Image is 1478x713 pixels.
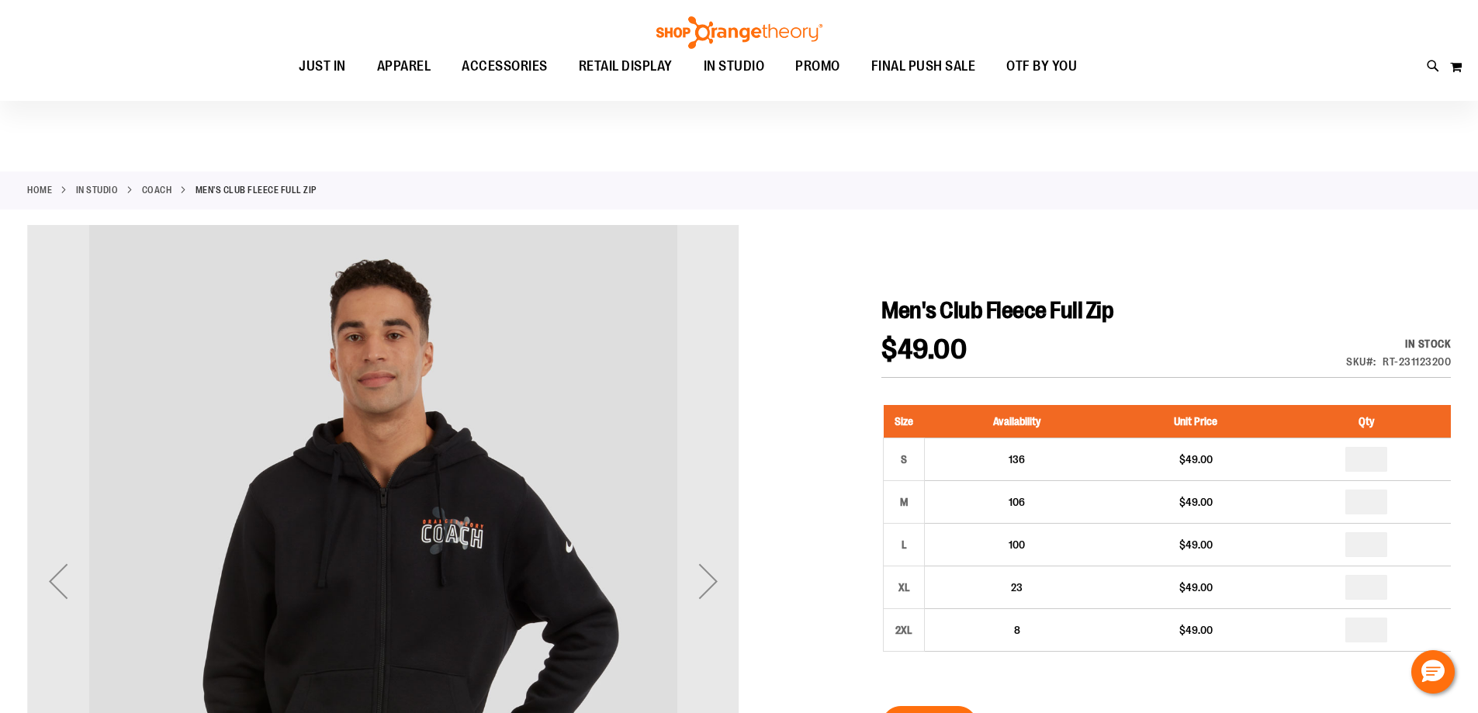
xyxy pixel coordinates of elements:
[795,49,840,84] span: PROMO
[780,49,856,85] a: PROMO
[892,490,916,514] div: M
[196,183,317,197] strong: Men's Club Fleece Full Zip
[871,49,976,84] span: FINAL PUSH SALE
[1346,336,1451,351] div: In stock
[704,49,765,84] span: IN STUDIO
[881,297,1113,324] span: Men's Club Fleece Full Zip
[1009,538,1025,551] span: 100
[1411,650,1455,694] button: Hello, have a question? Let’s chat.
[299,49,346,84] span: JUST IN
[362,49,447,85] a: APPAREL
[1014,624,1020,636] span: 8
[563,49,688,85] a: RETAIL DISPLAY
[1011,581,1023,594] span: 23
[462,49,548,84] span: ACCESSORIES
[654,16,825,49] img: Shop Orangetheory
[925,405,1109,438] th: Availability
[892,448,916,471] div: S
[1009,496,1025,508] span: 106
[27,183,52,197] a: Home
[1116,537,1274,552] div: $49.00
[1006,49,1077,84] span: OTF BY YOU
[1346,355,1376,368] strong: SKU
[688,49,781,84] a: IN STUDIO
[1109,405,1282,438] th: Unit Price
[446,49,563,85] a: ACCESSORIES
[856,49,992,85] a: FINAL PUSH SALE
[1116,452,1274,467] div: $49.00
[1346,336,1451,351] div: Availability
[1383,354,1451,369] div: RT-231123200
[892,533,916,556] div: L
[377,49,431,84] span: APPAREL
[142,183,172,197] a: Coach
[892,576,916,599] div: XL
[1282,405,1451,438] th: Qty
[881,334,967,365] span: $49.00
[76,183,119,197] a: IN STUDIO
[991,49,1092,85] a: OTF BY YOU
[1116,622,1274,638] div: $49.00
[1009,453,1025,466] span: 136
[283,49,362,85] a: JUST IN
[579,49,673,84] span: RETAIL DISPLAY
[1116,580,1274,595] div: $49.00
[892,618,916,642] div: 2XL
[1116,494,1274,510] div: $49.00
[884,405,925,438] th: Size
